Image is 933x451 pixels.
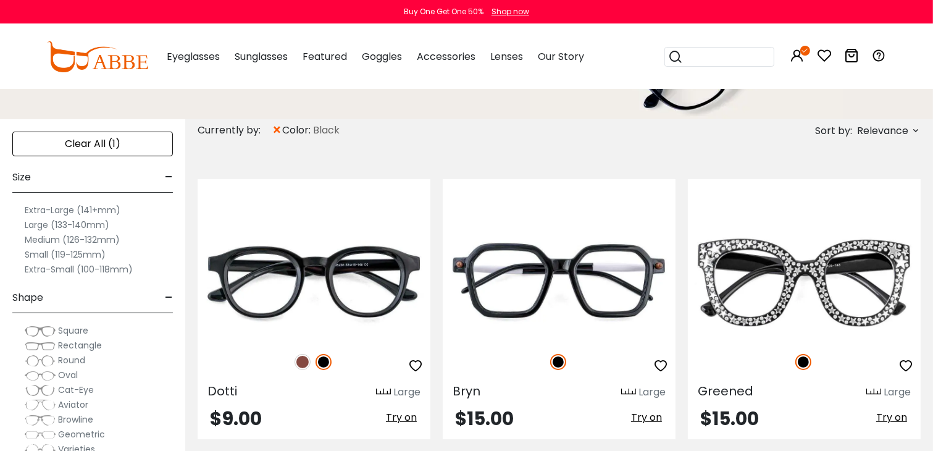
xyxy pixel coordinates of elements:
span: Accessories [417,49,475,64]
img: Rectangle.png [25,340,56,352]
span: Aviator [58,398,88,411]
div: Buy One Get One 50% [404,6,483,17]
span: Bryn [453,382,480,400]
span: Goggles [362,49,402,64]
span: Try on [386,410,417,424]
span: color: [282,123,313,138]
img: Round.png [25,355,56,367]
div: Large [884,385,911,400]
img: Black Dotti - Acetate ,Universal Bridge Fit [198,224,430,340]
span: Greened [698,382,753,400]
span: Dotti [207,382,237,400]
label: Extra-Small (100-118mm) [25,262,133,277]
span: Black [313,123,340,138]
img: size ruler [866,388,881,397]
label: Large (133-140mm) [25,217,109,232]
span: Shape [12,283,43,313]
span: Sort by: [815,124,852,138]
span: - [165,283,173,313]
span: - [165,162,173,192]
img: Brown [295,354,311,370]
img: Black Bryn - Acetate ,Universal Bridge Fit [443,224,676,340]
div: Large [393,385,420,400]
img: Oval.png [25,369,56,382]
img: size ruler [376,388,391,397]
img: Black [550,354,566,370]
span: Try on [876,410,907,424]
span: × [272,119,282,141]
span: Try on [631,410,662,424]
span: Size [12,162,31,192]
span: Lenses [490,49,523,64]
img: Black [795,354,811,370]
span: Cat-Eye [58,384,94,396]
img: Black [316,354,332,370]
img: Aviator.png [25,399,56,411]
button: Try on [627,410,666,426]
span: $9.00 [210,405,262,432]
span: $15.00 [455,405,514,432]
span: Geometric [58,428,105,440]
span: Round [58,354,85,366]
span: Relevance [857,120,908,142]
span: Oval [58,369,78,381]
img: Black Greened - Plastic ,Universal Bridge Fit [688,224,921,340]
img: Browline.png [25,414,56,426]
span: Our Story [538,49,584,64]
span: Browline [58,413,93,426]
span: Eyeglasses [167,49,220,64]
span: Rectangle [58,339,102,352]
span: $15.00 [700,405,759,432]
button: Try on [382,410,420,426]
img: Square.png [25,325,56,337]
img: Cat-Eye.png [25,384,56,397]
div: Large [638,385,666,400]
label: Medium (126-132mm) [25,232,120,247]
div: Shop now [492,6,529,17]
img: size ruler [621,388,636,397]
div: Clear All (1) [12,132,173,156]
label: Small (119-125mm) [25,247,106,262]
span: Square [58,324,88,337]
label: Extra-Large (141+mm) [25,203,120,217]
button: Try on [872,410,911,426]
div: Currently by: [198,119,272,141]
img: abbeglasses.com [47,41,148,72]
span: Featured [303,49,347,64]
span: Sunglasses [235,49,288,64]
img: Geometric.png [25,429,56,441]
a: Shop now [485,6,529,17]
